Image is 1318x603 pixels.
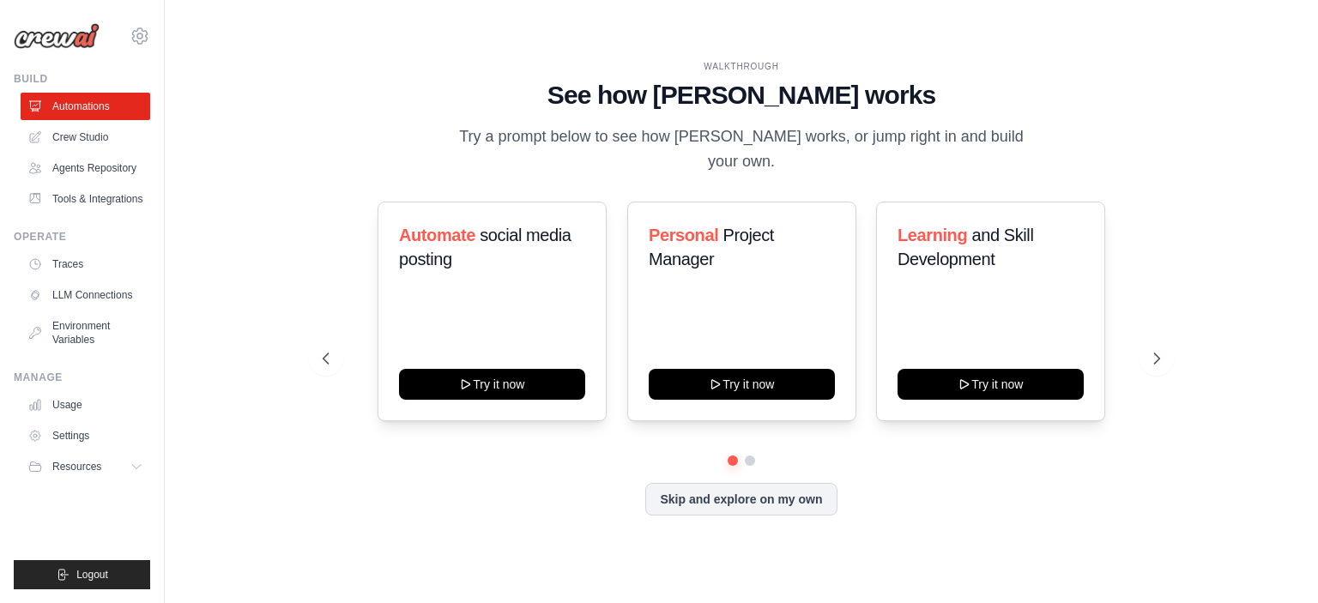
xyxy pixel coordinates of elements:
[323,80,1160,111] h1: See how [PERSON_NAME] works
[898,226,967,244] span: Learning
[649,226,774,268] span: Project Manager
[76,568,108,582] span: Logout
[21,391,150,419] a: Usage
[14,72,150,86] div: Build
[21,185,150,213] a: Tools & Integrations
[649,226,718,244] span: Personal
[14,560,150,589] button: Logout
[52,460,101,473] span: Resources
[21,93,150,120] a: Automations
[898,369,1084,400] button: Try it now
[21,422,150,449] a: Settings
[21,154,150,182] a: Agents Repository
[323,60,1160,73] div: WALKTHROUGH
[399,226,571,268] span: social media posting
[14,23,100,49] img: Logo
[399,226,475,244] span: Automate
[21,124,150,151] a: Crew Studio
[21,281,150,309] a: LLM Connections
[645,483,837,516] button: Skip and explore on my own
[399,369,585,400] button: Try it now
[14,230,150,244] div: Operate
[453,124,1030,175] p: Try a prompt below to see how [PERSON_NAME] works, or jump right in and build your own.
[14,371,150,384] div: Manage
[649,369,835,400] button: Try it now
[21,453,150,480] button: Resources
[21,250,150,278] a: Traces
[21,312,150,353] a: Environment Variables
